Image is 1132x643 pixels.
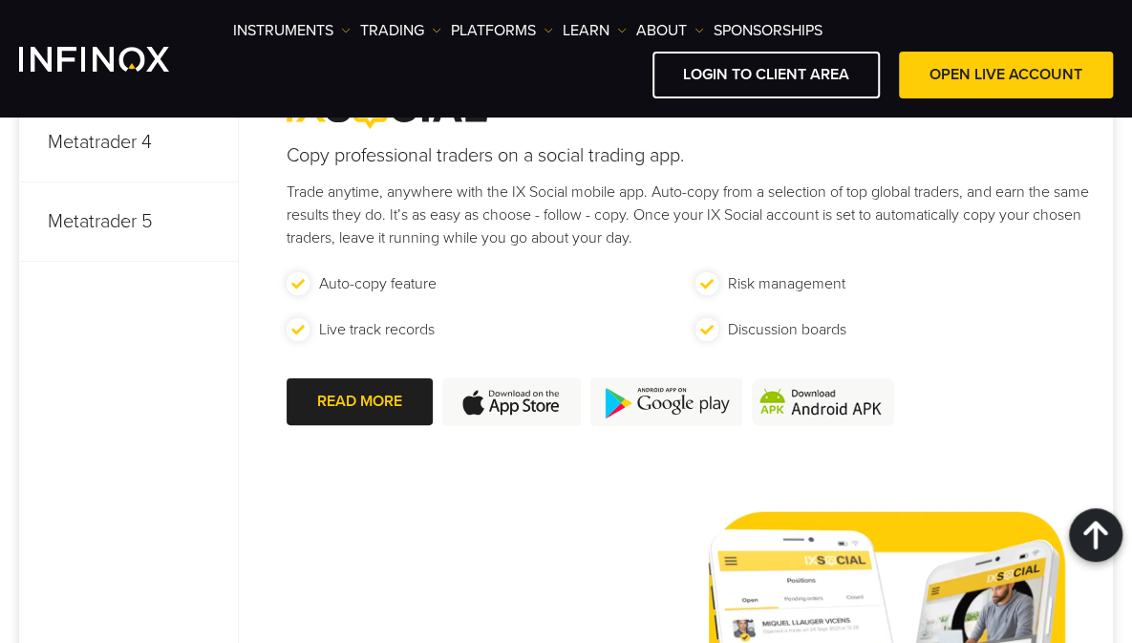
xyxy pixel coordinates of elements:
[899,52,1113,98] a: OPEN LIVE ACCOUNT
[319,272,437,295] p: Auto-copy feature
[451,19,553,42] a: PLATFORMS
[19,182,238,262] p: Metatrader 5
[714,19,822,42] a: SPONSORSHIPS
[360,19,441,42] a: TRADING
[287,142,1103,169] h4: Copy professional traders on a social trading app.
[563,19,627,42] a: Learn
[19,47,214,72] a: INFINOX Logo
[287,181,1103,249] p: Trade anytime, anywhere with the IX Social mobile app. Auto-copy from a selection of top global t...
[636,19,704,42] a: ABOUT
[19,103,238,182] p: Metatrader 4
[287,378,433,425] a: READ MORE
[728,318,846,341] p: Discussion boards
[319,318,435,341] p: Live track records
[728,272,845,295] p: Risk management
[652,52,880,98] a: LOGIN TO CLIENT AREA
[233,19,351,42] a: Instruments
